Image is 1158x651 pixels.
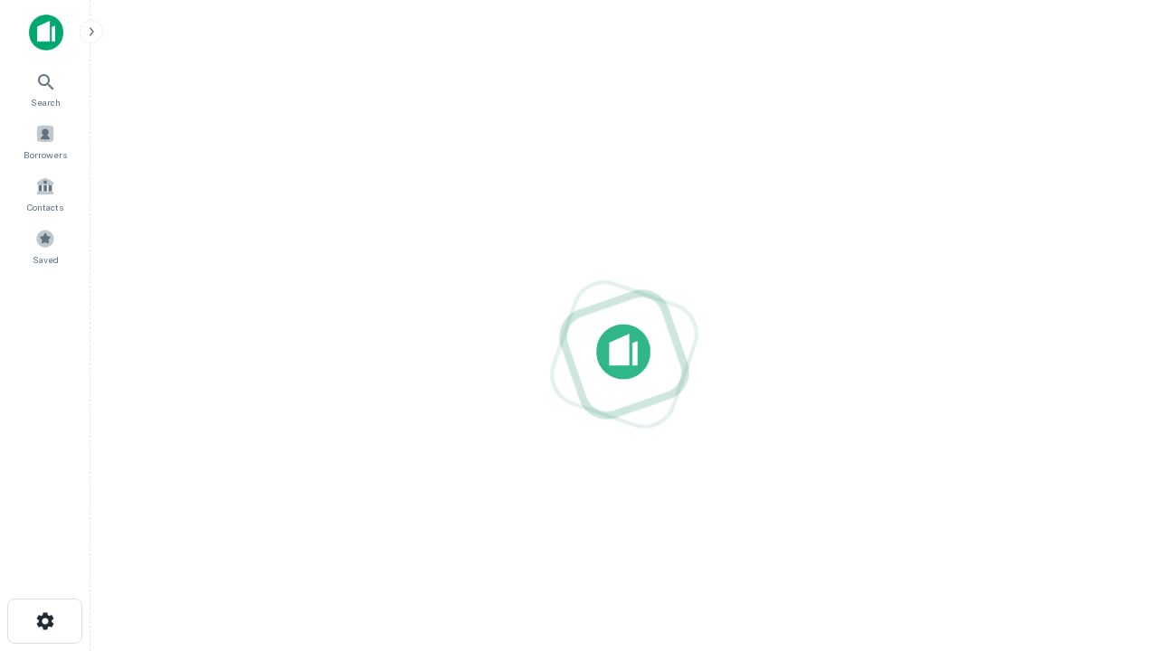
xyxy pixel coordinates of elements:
a: Contacts [5,169,85,218]
a: Borrowers [5,117,85,165]
iframe: Chat Widget [1068,506,1158,593]
span: Saved [33,252,59,267]
a: Saved [5,222,85,270]
span: Search [31,95,61,109]
a: Search [5,64,85,113]
img: capitalize-icon.png [29,14,63,51]
span: Contacts [27,200,63,214]
span: Borrowers [24,147,67,162]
